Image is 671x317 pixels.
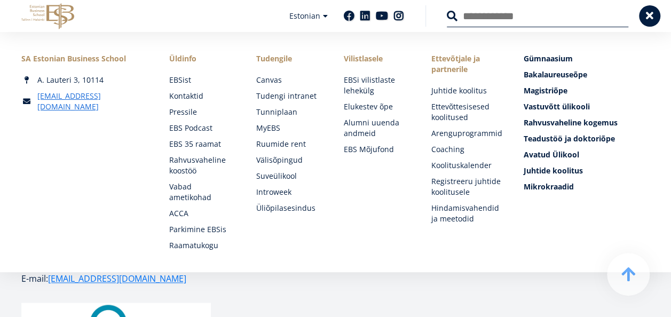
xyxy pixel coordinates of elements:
[376,11,388,21] a: Youtube
[169,224,235,235] a: Parkimine EBSis
[523,133,650,144] a: Teadustöö ja doktoriõpe
[431,160,502,171] a: Koolituskalender
[344,144,410,155] a: EBS Mõjufond
[523,85,567,96] span: Magistriõpe
[169,139,235,149] a: EBS 35 raamat
[523,69,587,80] span: Bakalaureuseõpe
[523,117,650,128] a: Rahvusvaheline kogemus
[169,208,235,219] a: ACCA
[431,53,502,75] span: Ettevõtjale ja partnerile
[169,240,235,251] a: Raamatukogu
[523,85,650,96] a: Magistriõpe
[523,133,614,144] span: Teadustöö ja doktoriõpe
[256,155,322,165] a: Välisõpingud
[523,101,589,112] span: Vastuvõtt ülikooli
[169,91,235,101] a: Kontaktid
[256,187,322,197] a: Introweek
[523,69,650,80] a: Bakalaureuseõpe
[431,128,502,139] a: Arenguprogrammid
[256,203,322,213] a: Üliõpilasesindus
[344,11,354,21] a: Facebook
[344,53,410,64] span: Vilistlasele
[169,181,235,203] a: Vabad ametikohad
[523,181,573,192] span: Mikrokraadid
[344,101,410,112] a: Elukestev õpe
[21,271,473,287] p: E-mail:
[431,144,502,155] a: Coaching
[393,11,404,21] a: Instagram
[523,53,650,64] a: Gümnaasium
[523,117,617,128] span: Rahvusvaheline kogemus
[523,181,650,192] a: Mikrokraadid
[523,165,650,176] a: Juhtide koolitus
[344,117,410,139] a: Alumni uuenda andmeid
[431,176,502,197] a: Registreeru juhtide koolitusele
[169,123,235,133] a: EBS Podcast
[21,75,148,85] div: A. Lauteri 3, 10114
[431,203,502,224] a: Hindamisvahendid ja meetodid
[256,123,322,133] a: MyEBS
[344,75,410,96] a: EBSi vilistlaste lehekülg
[256,75,322,85] a: Canvas
[256,91,322,101] a: Tudengi intranet
[431,101,502,123] a: Ettevõttesisesed koolitused
[48,271,186,287] a: [EMAIL_ADDRESS][DOMAIN_NAME]
[169,155,235,176] a: Rahvusvaheline koostöö
[169,107,235,117] a: Pressile
[523,165,582,176] span: Juhtide koolitus
[256,171,322,181] a: Suveülikool
[256,139,322,149] a: Ruumide rent
[256,107,322,117] a: Tunniplaan
[169,53,235,64] span: Üldinfo
[523,149,579,160] span: Avatud Ülikool
[37,91,148,112] a: [EMAIL_ADDRESS][DOMAIN_NAME]
[360,11,370,21] a: Linkedin
[431,85,502,96] a: Juhtide koolitus
[169,75,235,85] a: EBSist
[21,53,148,64] div: SA Estonian Business School
[523,53,572,64] span: Gümnaasium
[523,149,650,160] a: Avatud Ülikool
[256,53,322,64] a: Tudengile
[523,101,650,112] a: Vastuvõtt ülikooli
